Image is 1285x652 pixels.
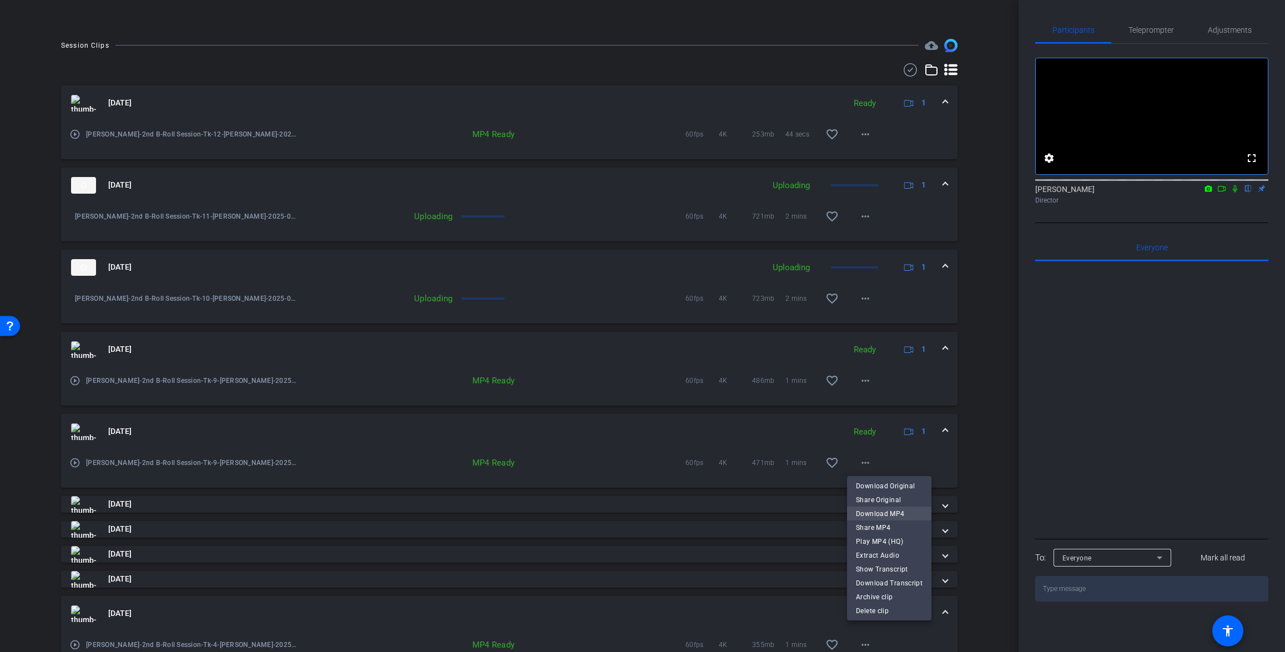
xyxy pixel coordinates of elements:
span: Play MP4 (HQ) [856,534,923,548]
span: Share Original [856,493,923,506]
span: Share MP4 [856,520,923,534]
span: Show Transcript [856,562,923,575]
span: Download Original [856,479,923,492]
span: Archive clip [856,590,923,603]
span: Download MP4 [856,507,923,520]
span: Download Transcript [856,576,923,589]
span: Extract Audio [856,548,923,562]
span: Delete clip [856,604,923,617]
